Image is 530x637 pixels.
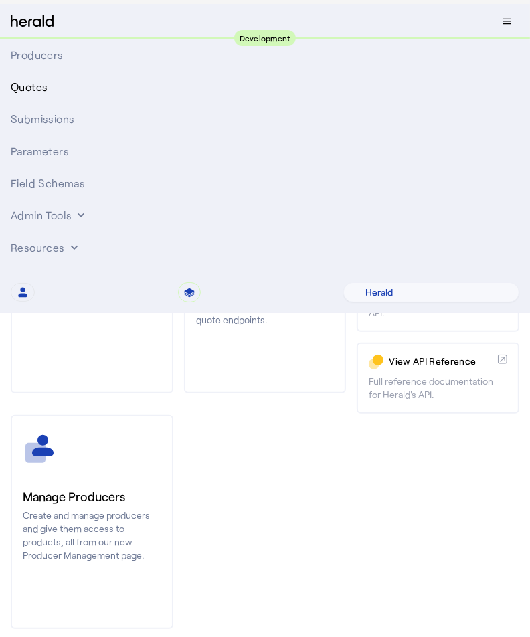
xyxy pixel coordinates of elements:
p: Full reference documentation for Herald's API. [369,375,507,401]
p: View API Reference [389,355,493,368]
div: Field Schemas [11,175,519,191]
h3: Manage Producers [23,487,161,506]
div: Parameters [11,143,519,159]
img: Herald Logo [11,15,54,28]
div: Development [234,30,296,46]
a: View API ReferenceFull reference documentation for Herald's API. [357,343,519,414]
div: Quotes [11,79,519,95]
div: Producers [11,47,519,63]
div: Submissions [11,111,519,127]
button: Resources dropdown menu [11,240,81,256]
button: internal dropdown menu [11,207,88,223]
a: Manage ProducersCreate and manage producers and give them access to products, all from our new Pr... [11,415,173,629]
p: Create and manage producers and give them access to products, all from our new Producer Managemen... [23,509,161,562]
